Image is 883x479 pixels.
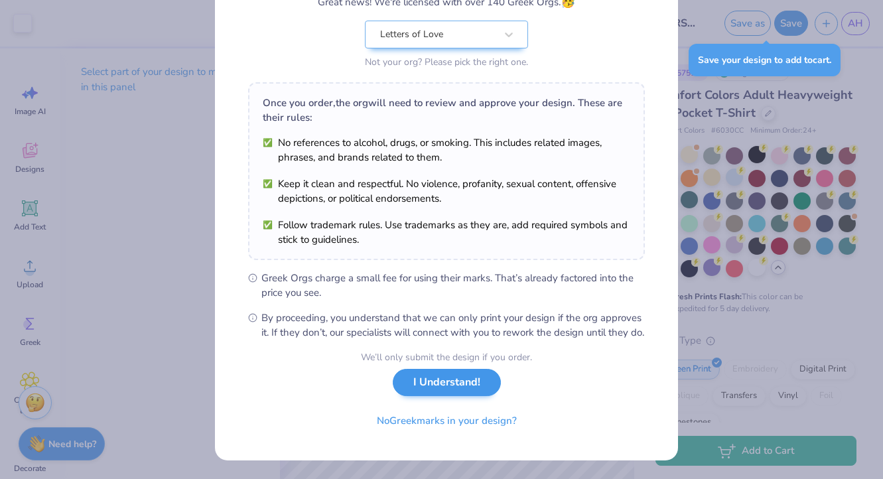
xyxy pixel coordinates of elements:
[689,44,841,76] div: Save your design to add to cart .
[263,218,630,247] li: Follow trademark rules. Use trademarks as they are, add required symbols and stick to guidelines.
[361,350,532,364] div: We’ll only submit the design if you order.
[261,310,645,340] span: By proceeding, you understand that we can only print your design if the org approves it. If they ...
[366,407,528,435] button: NoGreekmarks in your design?
[365,55,528,69] div: Not your org? Please pick the right one.
[263,135,630,165] li: No references to alcohol, drugs, or smoking. This includes related images, phrases, and brands re...
[263,176,630,206] li: Keep it clean and respectful. No violence, profanity, sexual content, offensive depictions, or po...
[261,271,645,300] span: Greek Orgs charge a small fee for using their marks. That’s already factored into the price you see.
[393,369,501,396] button: I Understand!
[263,96,630,125] div: Once you order, the org will need to review and approve your design. These are their rules:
